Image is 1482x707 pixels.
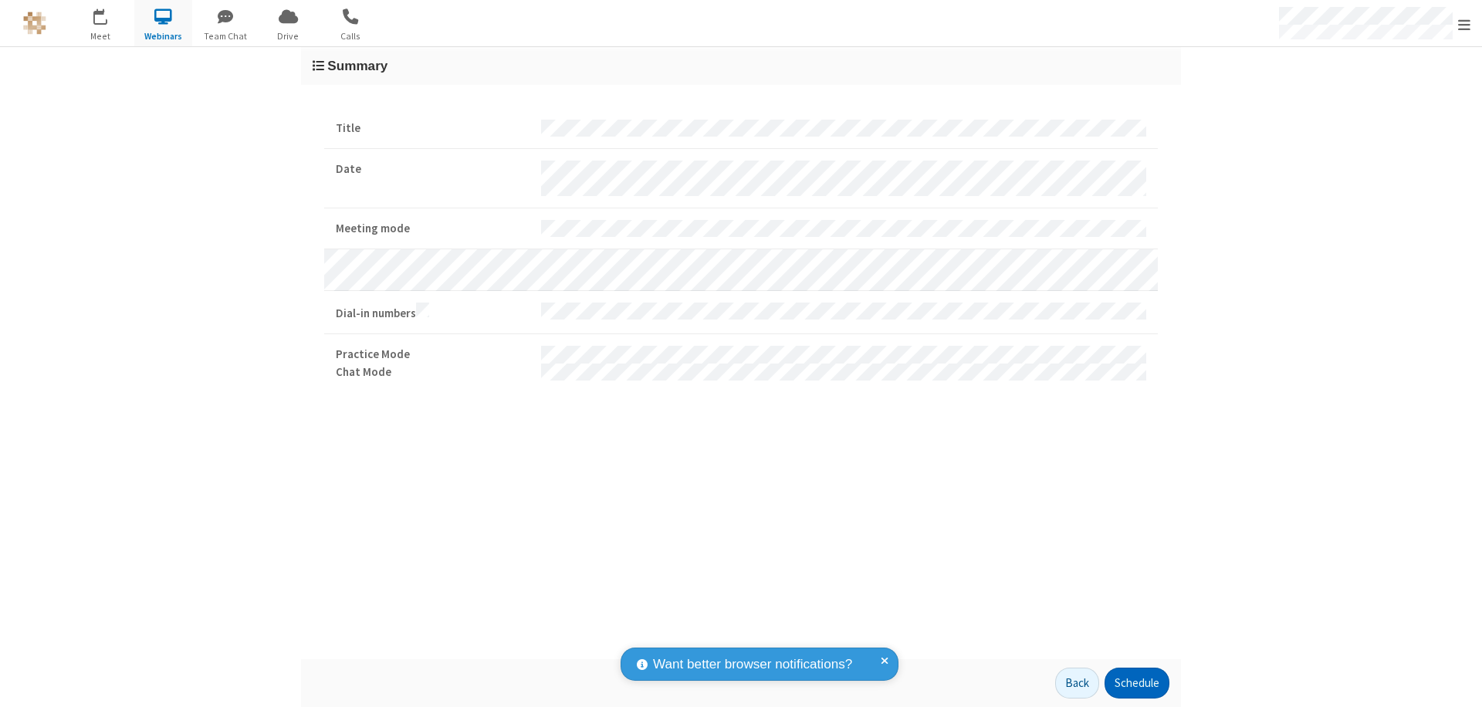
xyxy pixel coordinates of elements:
span: Want better browser notifications? [653,655,852,675]
span: Drive [259,29,317,43]
span: Summary [327,58,387,73]
span: Meet [72,29,130,43]
span: Calls [322,29,380,43]
strong: Title [336,120,530,137]
span: Team Chat [197,29,255,43]
strong: Date [336,161,530,178]
button: Back [1055,668,1099,699]
span: Webinars [134,29,192,43]
img: QA Selenium DO NOT DELETE OR CHANGE [23,12,46,35]
strong: Dial-in numbers [336,303,530,323]
div: 5 [104,8,114,20]
strong: Meeting mode [336,220,530,238]
strong: Practice Mode [336,346,530,364]
strong: Chat Mode [336,364,530,381]
button: Schedule [1105,668,1169,699]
